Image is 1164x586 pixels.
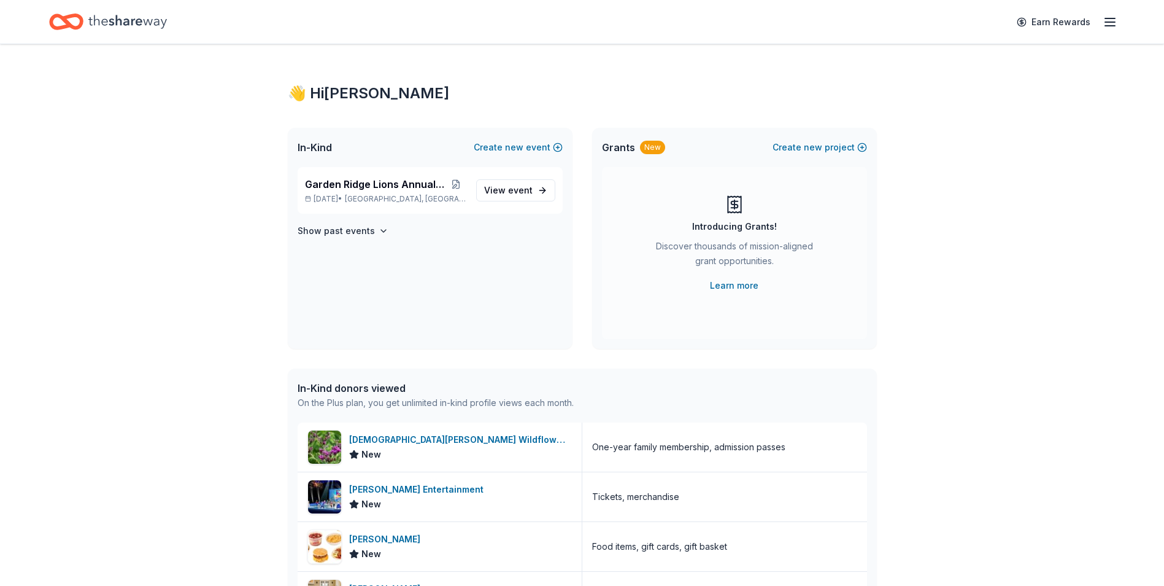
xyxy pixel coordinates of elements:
div: [PERSON_NAME] [349,532,425,547]
span: new [505,140,523,155]
span: new [804,140,822,155]
div: [DEMOGRAPHIC_DATA][PERSON_NAME] Wildflower Center [349,432,572,447]
div: New [640,141,665,154]
button: Createnewevent [474,140,563,155]
span: Garden Ridge Lions Annual Fish Fry [305,177,446,192]
div: One-year family membership, admission passes [592,440,785,455]
span: New [361,497,381,512]
div: Introducing Grants! [692,219,777,234]
p: [DATE] • [305,194,466,204]
button: Createnewproject [773,140,867,155]
div: Food items, gift cards, gift basket [592,539,727,554]
span: New [361,447,381,462]
div: 👋 Hi [PERSON_NAME] [288,84,877,103]
div: Discover thousands of mission-aligned grant opportunities. [651,239,818,273]
span: New [361,547,381,561]
h4: Show past events [298,224,375,238]
div: In-Kind donors viewed [298,381,574,396]
span: event [508,185,533,195]
span: In-Kind [298,140,332,155]
div: [PERSON_NAME] Entertainment [349,482,488,497]
img: Image for Bill Miller [308,530,341,563]
a: Learn more [710,278,758,293]
div: On the Plus plan, you get unlimited in-kind profile views each month. [298,396,574,410]
span: View [484,183,533,198]
img: Image for Feld Entertainment [308,480,341,514]
img: Image for Lady Bird Johnson Wildflower Center [308,431,341,464]
button: Show past events [298,224,388,238]
a: View event [476,179,555,201]
a: Home [49,7,167,36]
div: Tickets, merchandise [592,490,679,504]
span: [GEOGRAPHIC_DATA], [GEOGRAPHIC_DATA] [345,194,466,204]
a: Earn Rewards [1009,11,1098,33]
span: Grants [602,140,635,155]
